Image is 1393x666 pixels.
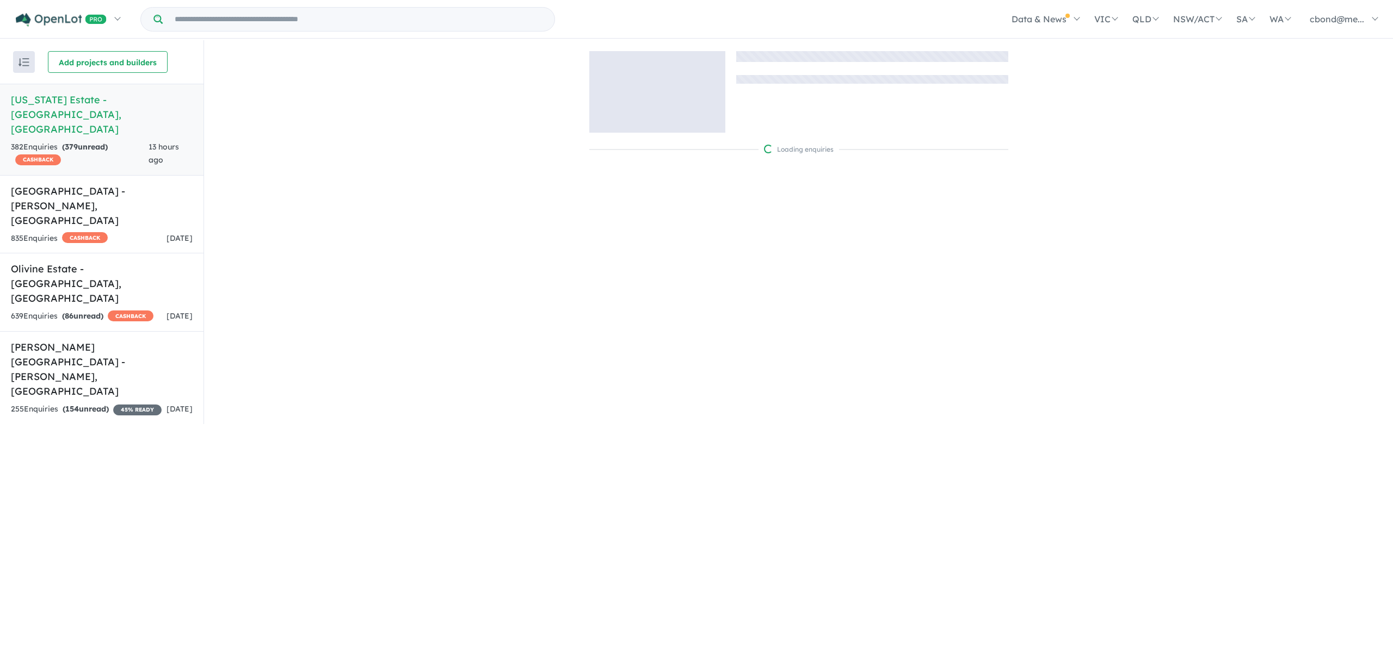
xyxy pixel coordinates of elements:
span: cbond@me... [1310,14,1364,24]
span: 154 [65,404,79,414]
span: 13 hours ago [149,142,179,165]
h5: Olivine Estate - [GEOGRAPHIC_DATA] , [GEOGRAPHIC_DATA] [11,262,193,306]
span: [DATE] [167,233,193,243]
img: sort.svg [19,58,29,66]
span: 45 % READY [113,404,162,415]
h5: [US_STATE] Estate - [GEOGRAPHIC_DATA] , [GEOGRAPHIC_DATA] [11,92,193,136]
div: Loading enquiries [764,144,834,155]
span: [DATE] [167,311,193,321]
input: Try estate name, suburb, builder or developer [165,8,552,31]
div: 382 Enquir ies [11,141,149,167]
strong: ( unread) [62,142,108,152]
strong: ( unread) [62,311,103,321]
button: Add projects and builders [48,51,168,73]
span: 379 [65,142,78,152]
img: Openlot PRO Logo White [16,13,107,27]
h5: [GEOGRAPHIC_DATA] - [PERSON_NAME] , [GEOGRAPHIC_DATA] [11,184,193,228]
h5: [PERSON_NAME][GEOGRAPHIC_DATA] - [PERSON_NAME] , [GEOGRAPHIC_DATA] [11,340,193,399]
span: CASHBACK [15,154,61,165]
strong: ( unread) [63,404,109,414]
span: 86 [65,311,73,321]
span: [DATE] [167,404,193,414]
div: 639 Enquir ies [11,310,153,323]
span: CASHBACK [62,232,108,243]
div: 835 Enquir ies [11,232,108,245]
span: CASHBACK [108,310,153,321]
div: 255 Enquir ies [11,403,162,416]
